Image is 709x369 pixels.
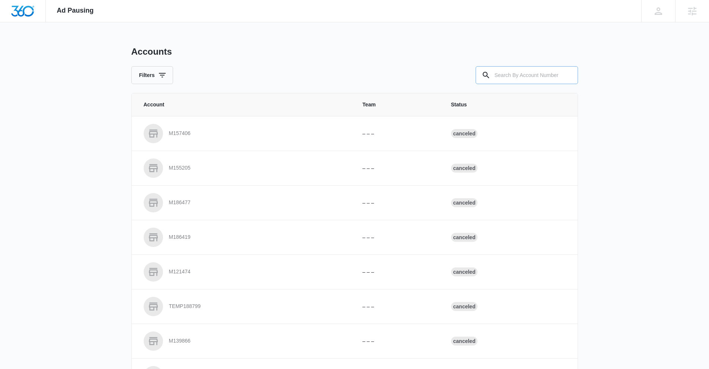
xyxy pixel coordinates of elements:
p: M186419 [169,234,191,241]
p: – – – [363,234,433,241]
p: – – – [363,164,433,172]
p: M155205 [169,164,191,172]
a: M155205 [144,158,345,178]
span: Account [144,101,345,109]
p: – – – [363,337,433,345]
p: M186477 [169,199,191,206]
span: Status [451,101,566,109]
div: Canceled [451,198,478,207]
p: – – – [363,303,433,311]
a: M186419 [144,228,345,247]
div: Canceled [451,233,478,242]
div: Canceled [451,337,478,346]
span: Ad Pausing [57,7,94,15]
h1: Accounts [131,46,172,57]
p: TEMP188799 [169,303,201,310]
button: Filters [131,66,173,84]
p: – – – [363,268,433,276]
div: Canceled [451,164,478,173]
p: M121474 [169,268,191,276]
p: – – – [363,130,433,138]
p: – – – [363,199,433,207]
a: TEMP188799 [144,297,345,316]
span: Team [363,101,433,109]
p: M139866 [169,337,191,345]
div: Canceled [451,129,478,138]
a: M139866 [144,331,345,351]
div: Canceled [451,267,478,276]
p: M157406 [169,130,191,137]
a: M186477 [144,193,345,212]
input: Search By Account Number [476,66,578,84]
a: M121474 [144,262,345,282]
a: M157406 [144,124,345,143]
div: Canceled [451,302,478,311]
